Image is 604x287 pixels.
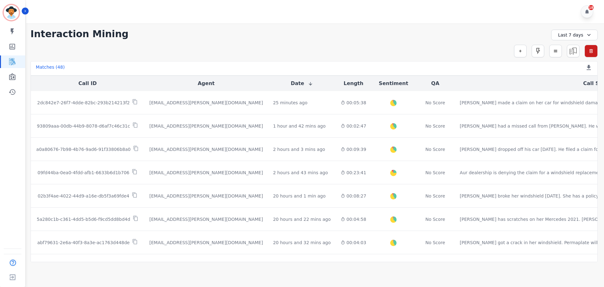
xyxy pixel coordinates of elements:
p: 93809aaa-00db-44b9-8078-d6af7c46c31c [37,123,130,129]
div: 1 hour and 42 mins ago [273,123,326,129]
div: 20 hours and 32 mins ago [273,239,331,246]
div: [EMAIL_ADDRESS][PERSON_NAME][DOMAIN_NAME] [149,123,263,129]
button: Sentiment [379,80,408,87]
svg: Interactive chart [383,94,404,114]
div: 2 hours and 3 mins ago [273,146,325,152]
div: 18 [589,5,594,10]
div: 00:08:27 [341,193,366,199]
div: 00:05:38 [341,100,366,106]
h1: Interaction Mining [31,28,129,40]
svg: Interactive chart [383,187,404,207]
p: 02b3f4ae-4022-44d9-a16e-db5f3a69fde4 [38,193,129,199]
div: 00:04:03 [341,239,366,246]
div: Chart. Highcharts interactive chart. [383,140,404,161]
button: Length [344,80,363,87]
img: Bordered avatar [4,5,19,20]
svg: Interactive chart [383,210,404,231]
div: [EMAIL_ADDRESS][PERSON_NAME][DOMAIN_NAME] [149,216,263,222]
svg: Interactive chart [383,233,404,254]
div: 00:23:41 [341,169,366,176]
div: 00:02:47 [341,123,366,129]
p: abf79631-2e6a-40f3-8a3e-ac1763d448de [37,239,130,246]
div: Chart. Highcharts interactive chart. [383,117,404,137]
button: QA [431,80,439,87]
div: Chart. Highcharts interactive chart. [383,187,404,207]
div: Chart. Highcharts interactive chart. [383,210,404,231]
div: Matches ( 48 ) [36,64,65,73]
div: No Score [425,146,445,152]
div: No Score [425,239,445,246]
div: Chart. Highcharts interactive chart. [383,257,404,277]
div: Chart. Highcharts interactive chart. [383,94,404,114]
div: 00:09:39 [341,146,366,152]
div: No Score [425,216,445,222]
p: a0a80676-7b98-4b76-9ad6-91f33806b8a0 [36,146,131,152]
div: 20 hours and 1 min ago [273,193,326,199]
p: 2dc842e7-26f7-4dde-82bc-293b214213f2 [37,100,130,106]
div: [EMAIL_ADDRESS][PERSON_NAME][DOMAIN_NAME] [149,146,263,152]
svg: Interactive chart [383,140,404,161]
div: No Score [425,169,445,176]
div: 25 minutes ago [273,100,307,106]
div: [EMAIL_ADDRESS][PERSON_NAME][DOMAIN_NAME] [149,169,263,176]
svg: Interactive chart [383,117,404,137]
div: [EMAIL_ADDRESS][PERSON_NAME][DOMAIN_NAME] [149,100,263,106]
div: Chart. Highcharts interactive chart. [383,233,404,254]
div: No Score [425,100,445,106]
button: Date [291,80,313,87]
div: 2 hours and 43 mins ago [273,169,328,176]
svg: Interactive chart [383,164,404,184]
div: No Score [425,193,445,199]
div: No Score [425,123,445,129]
div: 00:04:58 [341,216,366,222]
p: 5a280c1b-c361-4dd5-b5d6-f9cd5dd8bd4d [37,216,130,222]
div: [EMAIL_ADDRESS][PERSON_NAME][DOMAIN_NAME] [149,239,263,246]
div: [EMAIL_ADDRESS][PERSON_NAME][DOMAIN_NAME] [149,193,263,199]
div: 20 hours and 22 mins ago [273,216,331,222]
p: 09fd44ba-0ea0-4fdd-afb1-6633b6d1b706 [37,169,129,176]
svg: Interactive chart [383,257,404,277]
button: Call ID [78,80,97,87]
button: Agent [198,80,215,87]
div: Chart. Highcharts interactive chart. [383,164,404,184]
div: Last 7 days [551,30,598,40]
